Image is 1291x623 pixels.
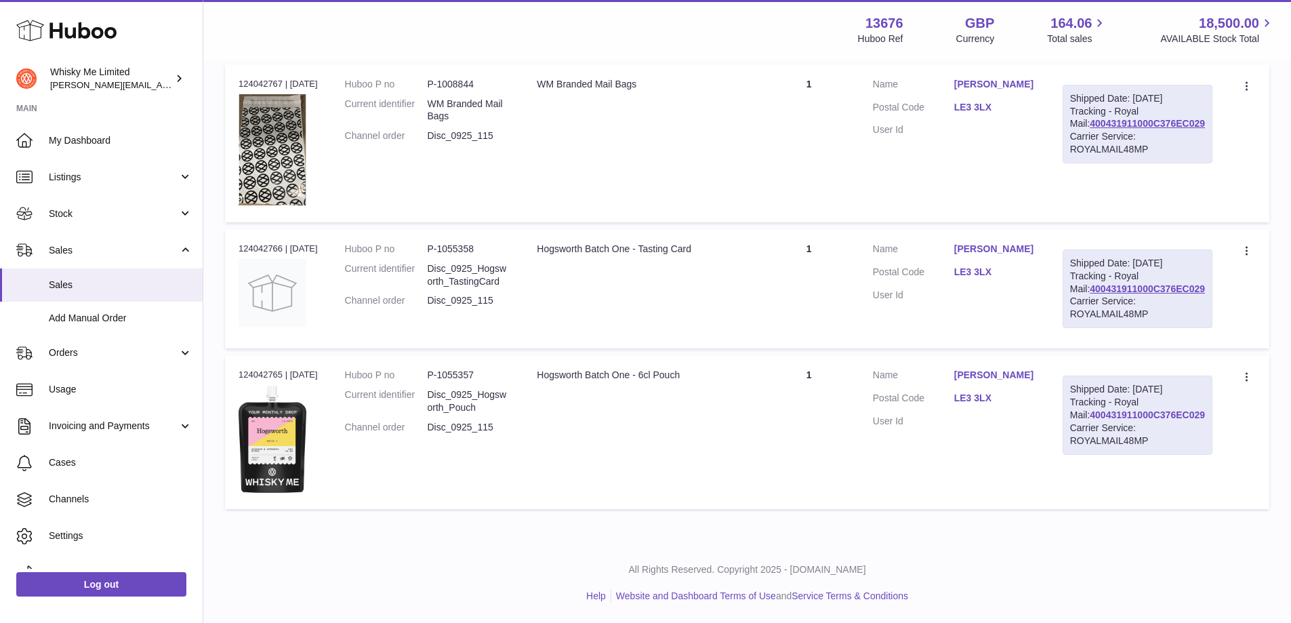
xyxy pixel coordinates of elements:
[873,369,954,385] dt: Name
[239,78,318,90] div: 124042767 | [DATE]
[759,229,859,348] td: 1
[239,259,306,327] img: no-photo.jpg
[427,129,510,142] dd: Disc_0925_115
[239,369,318,381] div: 124042765 | [DATE]
[792,590,908,601] a: Service Terms & Conditions
[873,415,954,428] dt: User Id
[586,590,606,601] a: Help
[1063,85,1212,163] div: Tracking - Royal Mail:
[16,572,186,597] a: Log out
[345,129,428,142] dt: Channel order
[873,266,954,282] dt: Postal Code
[759,355,859,509] td: 1
[1090,118,1205,129] a: 400431911000C376EC029
[1160,14,1275,45] a: 18,500.00 AVAILABLE Stock Total
[537,369,745,382] div: Hogsworth Batch One - 6cl Pouch
[239,243,318,255] div: 124042766 | [DATE]
[759,64,859,222] td: 1
[616,590,776,601] a: Website and Dashboard Terms of Use
[345,388,428,414] dt: Current identifier
[1090,283,1205,294] a: 400431911000C376EC029
[954,101,1036,114] a: LE3 3LX
[537,243,745,256] div: Hogsworth Batch One - Tasting Card
[427,243,510,256] dd: P-1055358
[49,346,178,359] span: Orders
[965,14,994,33] strong: GBP
[239,386,306,493] img: 136761755771733.jpg
[49,493,192,506] span: Channels
[49,456,192,469] span: Cases
[345,294,428,307] dt: Channel order
[1070,130,1205,156] div: Carrier Service: ROYALMAIL48MP
[1050,14,1092,33] span: 164.06
[16,68,37,89] img: frances@whiskyshop.com
[427,388,510,414] dd: Disc_0925_Hogsworth_Pouch
[954,243,1036,256] a: [PERSON_NAME]
[1047,33,1107,45] span: Total sales
[427,262,510,288] dd: Disc_0925_Hogsworth_TastingCard
[1063,376,1212,454] div: Tracking - Royal Mail:
[50,66,172,92] div: Whisky Me Limited
[611,590,908,603] li: and
[427,98,510,123] dd: WM Branded Mail Bags
[427,294,510,307] dd: Disc_0925_115
[49,420,178,433] span: Invoicing and Payments
[427,78,510,91] dd: P-1008844
[1070,422,1205,447] div: Carrier Service: ROYALMAIL48MP
[345,98,428,123] dt: Current identifier
[954,78,1036,91] a: [PERSON_NAME]
[873,123,954,136] dt: User Id
[427,421,510,434] dd: Disc_0925_115
[1047,14,1107,45] a: 164.06 Total sales
[956,33,995,45] div: Currency
[49,244,178,257] span: Sales
[873,243,954,259] dt: Name
[1199,14,1259,33] span: 18,500.00
[873,289,954,302] dt: User Id
[49,312,192,325] span: Add Manual Order
[537,78,745,91] div: WM Branded Mail Bags
[49,383,192,396] span: Usage
[1070,257,1205,270] div: Shipped Date: [DATE]
[427,369,510,382] dd: P-1055357
[49,566,192,579] span: Returns
[345,78,428,91] dt: Huboo P no
[345,369,428,382] dt: Huboo P no
[858,33,903,45] div: Huboo Ref
[954,392,1036,405] a: LE3 3LX
[49,207,178,220] span: Stock
[1070,295,1205,321] div: Carrier Service: ROYALMAIL48MP
[873,392,954,408] dt: Postal Code
[1090,409,1205,420] a: 400431911000C376EC029
[865,14,903,33] strong: 13676
[1070,92,1205,105] div: Shipped Date: [DATE]
[345,243,428,256] dt: Huboo P no
[50,79,272,90] span: [PERSON_NAME][EMAIL_ADDRESS][DOMAIN_NAME]
[873,78,954,94] dt: Name
[954,369,1036,382] a: [PERSON_NAME]
[954,266,1036,279] a: LE3 3LX
[49,171,178,184] span: Listings
[1063,249,1212,328] div: Tracking - Royal Mail:
[49,134,192,147] span: My Dashboard
[49,279,192,292] span: Sales
[214,563,1280,576] p: All Rights Reserved. Copyright 2025 - [DOMAIN_NAME]
[49,529,192,542] span: Settings
[1160,33,1275,45] span: AVAILABLE Stock Total
[345,262,428,288] dt: Current identifier
[239,94,306,205] img: 1725358317.png
[873,101,954,117] dt: Postal Code
[345,421,428,434] dt: Channel order
[1070,383,1205,396] div: Shipped Date: [DATE]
